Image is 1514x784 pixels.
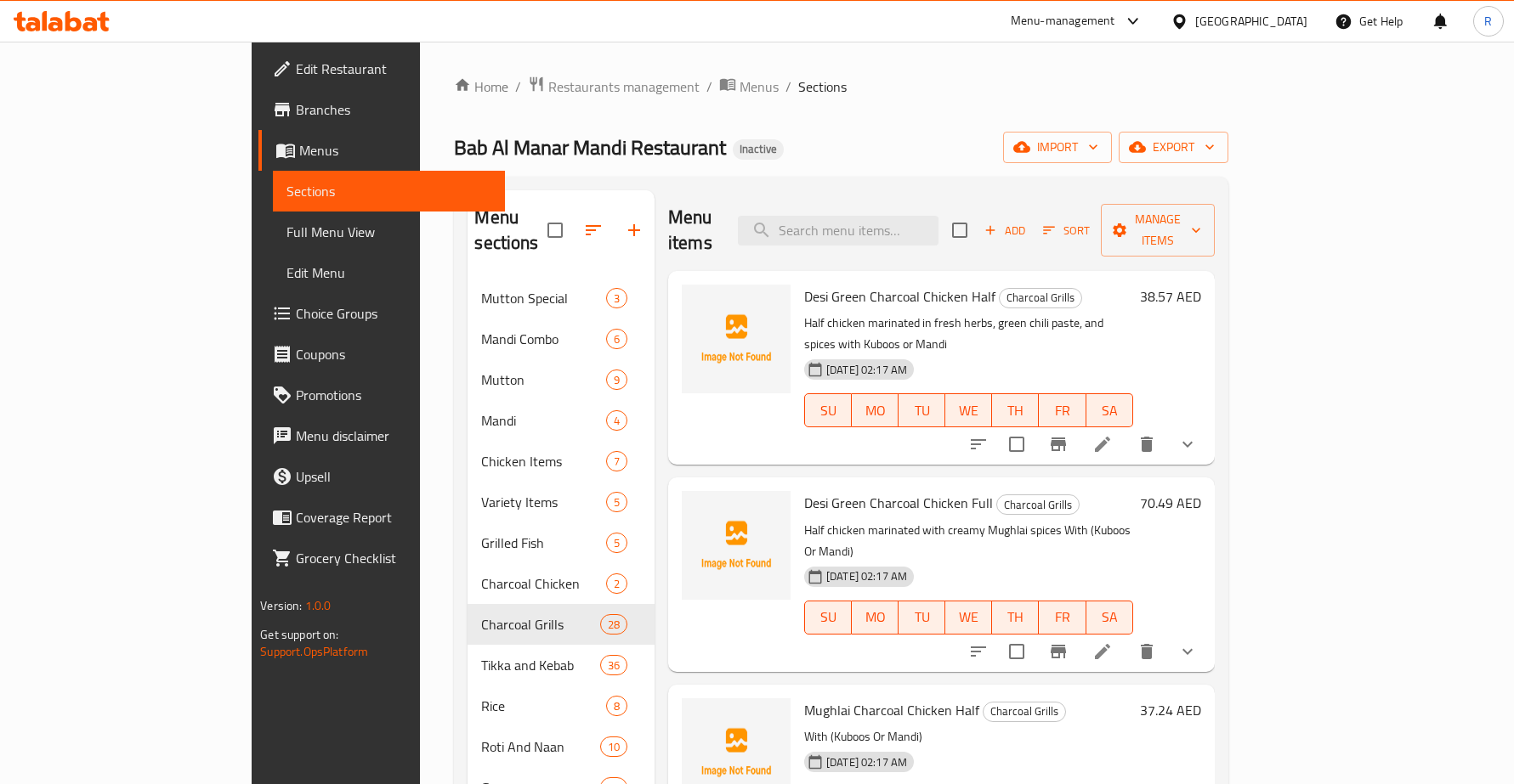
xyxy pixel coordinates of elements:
[1039,393,1086,427] button: FR
[258,456,504,497] a: Upsell
[819,568,914,584] span: [DATE] 02:17 AM
[1039,217,1094,244] button: Sort
[606,288,627,308] div: items
[1167,424,1208,465] button: show more
[982,221,1028,240] span: Add
[1032,217,1101,244] span: Sort items
[601,617,627,633] span: 28
[958,424,999,465] button: sort-choices
[945,393,992,427] button: WE
[852,393,899,427] button: MO
[999,288,1082,308] div: Charcoal Grills
[607,576,627,592] span: 2
[296,426,490,446] span: Menu disclaimer
[258,538,504,578] a: Grocery Checklist
[296,507,490,527] span: Coverage Report
[905,605,938,629] span: TU
[819,754,914,770] span: [DATE] 02:17 AM
[812,605,845,629] span: SU
[997,495,1079,515] span: Charcoal Grills
[1177,434,1198,454] svg: Show Choices
[481,451,605,471] div: Chicken Items
[296,385,490,405] span: Promotions
[733,142,784,156] span: Inactive
[859,398,892,423] span: MO
[1484,12,1492,31] span: R
[305,595,332,617] span: 1.0.0
[299,140,490,161] span: Menus
[273,252,504,293] a: Edit Menu
[273,171,504,212] a: Sections
[286,181,490,201] span: Sections
[984,702,1065,721] span: Charcoal Grills
[785,76,791,97] li: /
[1043,221,1090,240] span: Sort
[740,76,779,97] span: Menus
[945,601,992,635] button: WE
[258,130,504,171] a: Menus
[999,426,1035,462] span: Select to update
[607,413,627,429] span: 4
[682,491,791,600] img: Desi Green Charcoal Chicken Full
[454,128,726,166] span: Bab Al Manar Mandi Restaurant
[468,400,655,441] div: Mandi4
[258,89,504,130] a: Branches
[1038,424,1079,465] button: Branch-specific-item
[481,573,605,594] span: Charcoal Chicken
[1195,12,1307,31] div: [GEOGRAPHIC_DATA]
[1101,204,1215,257] button: Manage items
[606,329,627,349] div: items
[1126,631,1167,672] button: delete
[258,415,504,456] a: Menu disclaimer
[1003,132,1112,163] button: import
[999,398,1032,423] span: TH
[481,410,605,431] div: Mandi
[804,284,995,309] span: Desi Green Charcoal Chicken Half
[468,685,655,726] div: Rice8
[1114,209,1201,251] span: Manage items
[804,520,1133,562] p: Half chicken marinated with creamy Mughlai spices With (Kuboos Or Mandi)
[819,362,914,378] span: [DATE] 02:17 AM
[1140,491,1201,515] h6: 70.49 AED
[607,372,627,388] span: 9
[607,331,627,347] span: 6
[1011,11,1115,31] div: Menu-management
[999,605,1032,629] span: TH
[978,217,1032,244] button: Add
[1017,137,1098,158] span: import
[468,278,655,319] div: Mutton Special3
[804,490,993,516] span: Desi Green Charcoal Chicken Full
[296,344,490,364] span: Coupons
[481,369,605,390] span: Mutton
[481,614,599,635] span: Charcoal Grills
[468,482,655,522] div: Variety Items5
[548,76,700,97] span: Restaurants management
[600,655,627,675] div: items
[1140,285,1201,308] h6: 38.57 AED
[607,454,627,470] span: 7
[286,262,490,283] span: Edit Menu
[1086,601,1133,635] button: SA
[273,212,504,252] a: Full Menu View
[952,398,985,423] span: WE
[719,76,779,98] a: Menus
[1132,137,1215,158] span: export
[537,212,573,248] span: Select all sections
[983,702,1066,722] div: Charcoal Grills
[468,441,655,482] div: Chicken Items7
[1086,393,1133,427] button: SA
[528,76,700,98] a: Restaurants management
[682,285,791,393] img: Desi Green Charcoal Chicken Half
[481,492,605,512] span: Variety Items
[706,76,712,97] li: /
[1038,631,1079,672] button: Branch-specific-item
[468,319,655,359] div: Mandi Combo6
[606,492,627,512] div: items
[1119,132,1228,163] button: export
[1092,641,1113,662] a: Edit menu item
[296,548,490,568] span: Grocery Checklist
[468,645,655,685] div: Tikka and Kebab36
[1140,698,1201,722] h6: 37.24 AED
[258,48,504,89] a: Edit Restaurant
